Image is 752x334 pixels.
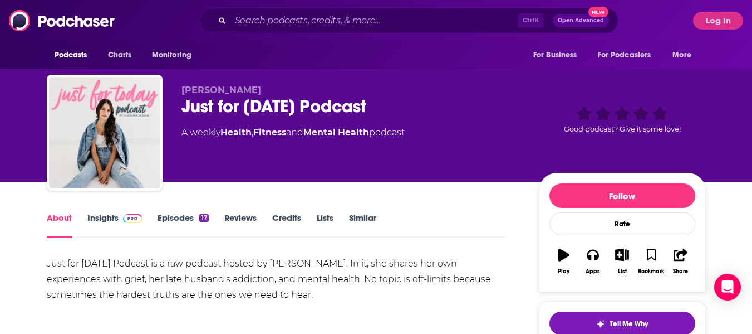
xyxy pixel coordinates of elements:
div: A weekly podcast [181,126,405,139]
span: Podcasts [55,47,87,63]
a: Health [220,127,252,138]
span: More [672,47,691,63]
button: Log In [693,12,743,30]
div: Share [673,268,688,275]
div: Just for [DATE] Podcast is a raw podcast hosted by [PERSON_NAME]. In it, she shares her own exper... [47,256,506,303]
span: [PERSON_NAME] [181,85,261,95]
div: List [618,268,627,275]
button: Open AdvancedNew [553,14,609,27]
div: Apps [586,268,600,275]
span: , [252,127,253,138]
a: Similar [349,212,376,238]
button: open menu [144,45,206,66]
button: open menu [525,45,591,66]
img: Podchaser Pro [123,214,142,223]
span: For Business [533,47,577,63]
span: Good podcast? Give it some love! [564,125,681,133]
button: Follow [549,183,695,208]
img: Podchaser - Follow, Share and Rate Podcasts [9,10,116,31]
a: Reviews [224,212,257,238]
div: Rate [549,212,695,235]
a: Lists [317,212,333,238]
div: Bookmark [638,268,664,275]
span: Tell Me Why [610,320,648,328]
div: 17 [199,214,208,222]
span: Charts [108,47,132,63]
button: Apps [578,241,607,282]
div: Search podcasts, credits, & more... [200,8,618,33]
a: About [47,212,72,238]
span: Open Advanced [558,18,604,23]
button: open menu [591,45,667,66]
img: Just for Today Podcast [49,77,160,188]
span: and [286,127,303,138]
a: Fitness [253,127,286,138]
button: List [607,241,636,282]
img: tell me why sparkle [596,320,605,328]
button: open menu [665,45,705,66]
span: For Podcasters [598,47,651,63]
a: Episodes17 [158,212,208,238]
div: Good podcast? Give it some love! [539,85,706,154]
span: New [588,7,608,17]
button: open menu [47,45,102,66]
input: Search podcasts, credits, & more... [230,12,518,30]
button: Play [549,241,578,282]
div: Open Intercom Messenger [714,274,741,301]
span: Ctrl K [518,13,544,28]
a: Credits [272,212,301,238]
a: InsightsPodchaser Pro [87,212,142,238]
div: Play [558,268,569,275]
button: Bookmark [637,241,666,282]
a: Mental Health [303,127,369,138]
span: Monitoring [152,47,191,63]
button: Share [666,241,695,282]
a: Charts [101,45,139,66]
